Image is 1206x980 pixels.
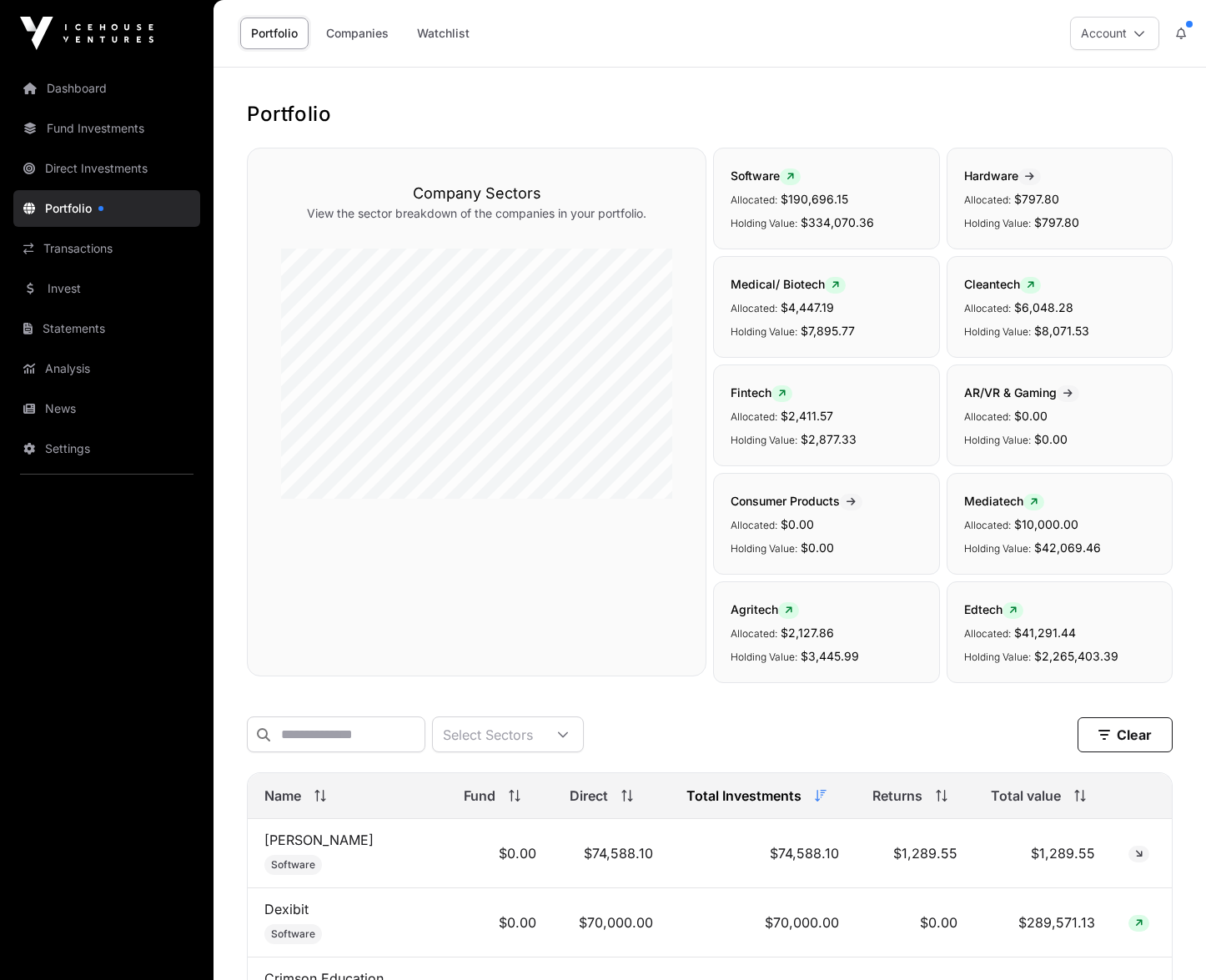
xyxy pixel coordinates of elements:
span: Allocated: [964,410,1011,423]
span: Fintech [731,385,792,400]
h1: Portfolio [247,101,1173,128]
span: $0.00 [1034,432,1068,446]
span: Software [731,168,801,183]
span: Allocated: [964,302,1011,314]
span: Agritech [731,602,799,616]
div: Select Sectors [433,717,543,751]
td: $74,588.10 [553,819,669,888]
span: Fund [464,786,495,806]
p: View the sector breakdown of the companies in your portfolio. [281,205,672,222]
span: $8,071.53 [1034,324,1089,338]
span: Holding Value: [964,542,1031,555]
td: $0.00 [447,819,554,888]
a: Portfolio [240,18,309,49]
a: News [13,390,200,427]
span: Allocated: [731,302,777,314]
span: Holding Value: [964,217,1031,229]
a: Invest [13,270,200,307]
h3: Company Sectors [281,182,672,205]
span: Holding Value: [731,542,797,555]
span: $41,291.44 [1014,626,1076,640]
span: $0.00 [801,540,834,555]
span: $0.00 [781,517,814,531]
span: Allocated: [731,193,777,206]
span: Holding Value: [964,434,1031,446]
td: $289,571.13 [974,888,1112,957]
a: Analysis [13,350,200,387]
span: Holding Value: [964,325,1031,338]
span: $6,048.28 [1014,300,1073,314]
span: $2,265,403.39 [1034,649,1118,663]
span: Holding Value: [731,325,797,338]
span: Hardware [964,168,1041,183]
span: $3,445.99 [801,649,859,663]
span: Holding Value: [731,217,797,229]
span: Direct [570,786,608,806]
span: Name [264,786,301,806]
span: Allocated: [964,519,1011,531]
td: $1,289.55 [856,819,975,888]
iframe: Chat Widget [1123,900,1206,980]
span: Allocated: [731,410,777,423]
span: Holding Value: [731,651,797,663]
td: $0.00 [856,888,975,957]
span: Allocated: [731,519,777,531]
span: Allocated: [964,627,1011,640]
a: Portfolio [13,190,200,227]
span: $334,070.36 [801,215,874,229]
span: Consumer Products [731,494,862,508]
a: Fund Investments [13,110,200,147]
td: $70,000.00 [553,888,669,957]
span: Software [271,858,315,872]
span: $42,069.46 [1034,540,1101,555]
span: $2,877.33 [801,432,857,446]
span: $2,127.86 [781,626,834,640]
td: $1,289.55 [974,819,1112,888]
a: Dashboard [13,70,200,107]
span: Cleantech [964,277,1041,291]
span: Edtech [964,602,1023,616]
span: Holding Value: [964,651,1031,663]
a: Dexibit [264,901,309,917]
td: $74,588.10 [670,819,856,888]
span: $4,447.19 [781,300,834,314]
span: AR/VR & Gaming [964,385,1079,400]
button: Account [1070,17,1159,50]
span: Allocated: [731,627,777,640]
a: Statements [13,310,200,347]
span: Allocated: [964,193,1011,206]
button: Clear [1078,717,1173,752]
span: Total value [991,786,1061,806]
span: Medical/ Biotech [731,277,846,291]
span: $7,895.77 [801,324,855,338]
span: $0.00 [1014,409,1048,423]
a: Direct Investments [13,150,200,187]
span: Software [271,927,315,941]
span: Mediatech [964,494,1044,508]
td: $0.00 [447,888,554,957]
td: $70,000.00 [670,888,856,957]
span: $2,411.57 [781,409,833,423]
span: $797.80 [1034,215,1079,229]
span: $797.80 [1014,192,1059,206]
a: [PERSON_NAME] [264,832,374,848]
span: $10,000.00 [1014,517,1078,531]
a: Watchlist [406,18,480,49]
span: $190,696.15 [781,192,848,206]
img: Icehouse Ventures Logo [20,17,153,50]
a: Transactions [13,230,200,267]
span: Returns [872,786,922,806]
span: Total Investments [686,786,801,806]
a: Settings [13,430,200,467]
a: Companies [315,18,399,49]
span: Holding Value: [731,434,797,446]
